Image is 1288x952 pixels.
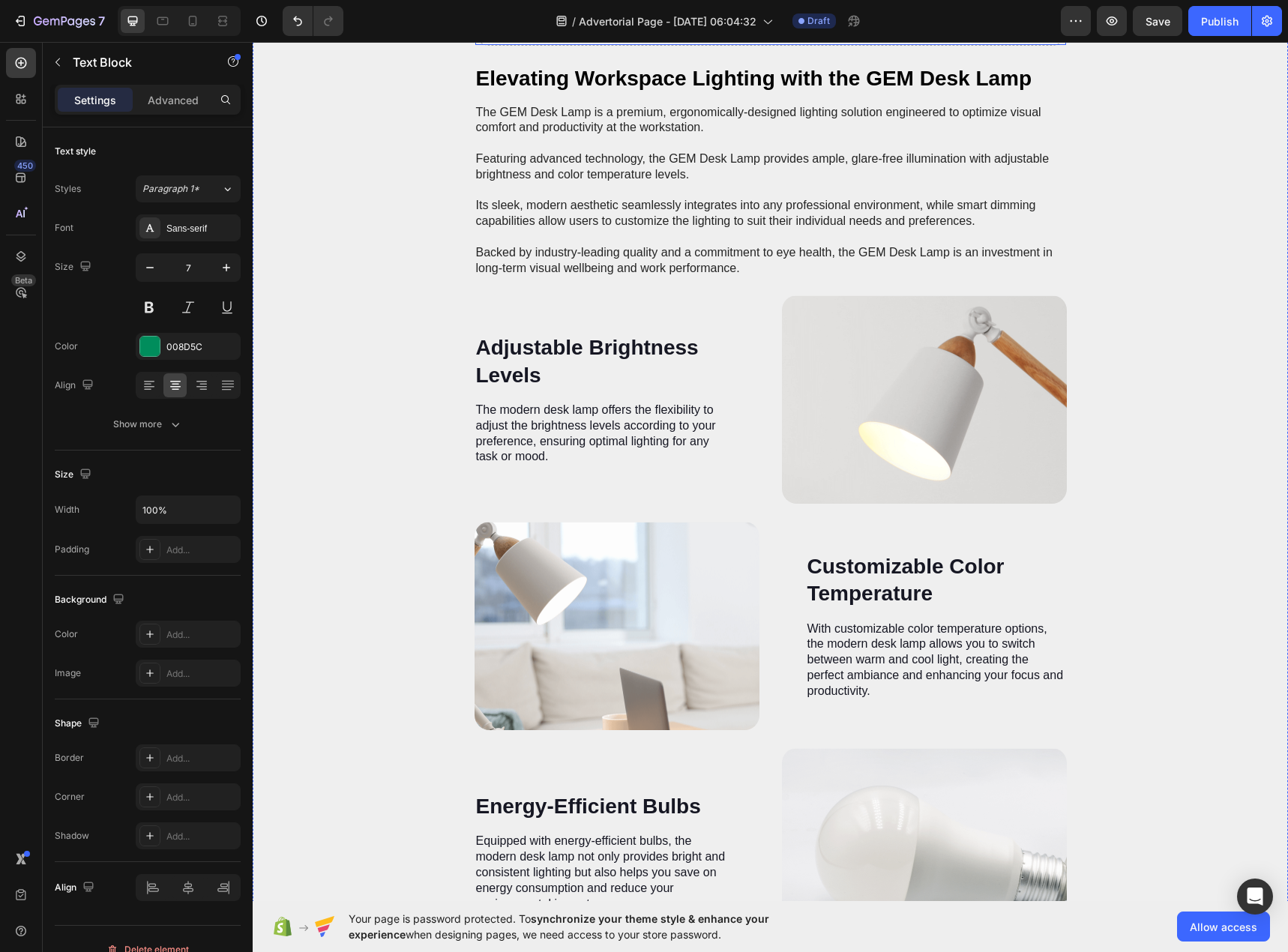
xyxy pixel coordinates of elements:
[55,751,84,765] div: Border
[55,221,73,235] div: Font
[166,830,237,843] div: Add...
[223,792,481,870] p: Equipped with energy-efficient bulbs, the modern desk lamp not only provides bright and consisten...
[166,667,237,681] div: Add...
[55,145,96,158] div: Text style
[1177,912,1270,942] button: Allow access
[136,496,240,523] input: Auto
[166,628,237,642] div: Add...
[166,543,237,557] div: Add...
[1237,879,1273,915] div: Open Intercom Messenger
[572,13,576,29] span: /
[529,706,814,915] img: gempages_432750572815254551-3fe2c749-2805-4a24-afd6-d8d28a26cd7e.png
[1133,6,1182,36] button: Save
[136,175,241,202] button: Paragraph 1*
[55,465,94,485] div: Size
[14,160,36,172] div: 450
[55,503,79,516] div: Width
[253,42,1288,901] iframe: Design area
[1190,919,1257,935] span: Allow access
[166,222,237,235] div: Sans-serif
[579,13,756,29] span: Advertorial Page - [DATE] 06:04:32
[55,340,78,353] div: Color
[55,182,81,196] div: Styles
[113,417,183,432] div: Show more
[55,829,89,843] div: Shadow
[55,257,94,277] div: Size
[807,14,830,28] span: Draft
[55,627,78,641] div: Color
[55,790,85,804] div: Corner
[166,340,237,354] div: 008D5C
[98,12,105,30] p: 7
[55,878,97,898] div: Align
[148,92,199,108] p: Advanced
[73,53,200,71] p: Text Block
[555,579,813,657] p: With customizable color temperature options, the modern desk lamp allows you to switch between wa...
[283,6,343,36] div: Undo/Redo
[55,590,127,610] div: Background
[55,714,103,734] div: Shape
[553,510,814,567] h2: Customizable Color Temperature
[1146,15,1170,28] span: Save
[55,376,97,396] div: Align
[529,253,814,462] img: gempages_432750572815254551-d80ee25e-8b30-4650-b39e-dcf2cc17943e.png
[55,543,89,556] div: Padding
[74,92,116,108] p: Settings
[11,274,36,286] div: Beta
[222,480,507,689] img: gempages_432750572815254551-f085a585-ddc3-43cb-a0ea-9dc65c60daa3.png
[6,6,112,36] button: 7
[222,750,483,780] h2: Energy-Efficient Bulbs
[349,912,769,941] span: synchronize your theme style & enhance your experience
[142,182,199,196] span: Paragraph 1*
[55,666,81,680] div: Image
[166,791,237,804] div: Add...
[166,752,237,765] div: Add...
[1188,6,1251,36] button: Publish
[55,411,241,438] button: Show more
[1201,13,1239,29] div: Publish
[349,911,828,942] span: Your page is password protected. To when designing pages, we need access to your store password.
